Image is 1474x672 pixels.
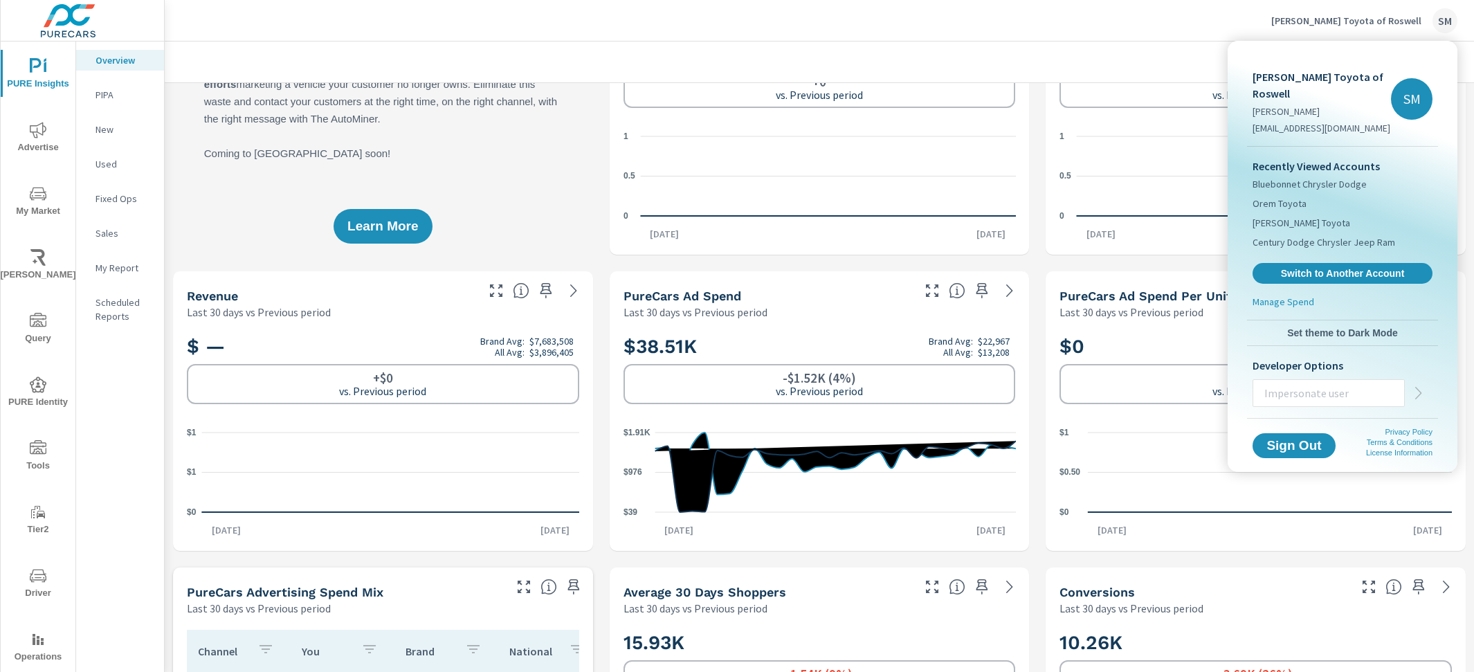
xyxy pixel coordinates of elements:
[1253,375,1404,411] input: Impersonate user
[1253,105,1391,118] p: [PERSON_NAME]
[1253,177,1367,191] span: Bluebonnet Chrysler Dodge
[1253,216,1350,230] span: [PERSON_NAME] Toyota
[1366,448,1432,457] a: License Information
[1253,69,1391,102] p: [PERSON_NAME] Toyota of Roswell
[1253,235,1395,249] span: Century Dodge Chrysler Jeep Ram
[1247,295,1438,314] a: Manage Spend
[1253,327,1432,339] span: Set theme to Dark Mode
[1253,295,1314,309] p: Manage Spend
[1247,320,1438,345] button: Set theme to Dark Mode
[1260,267,1425,280] span: Switch to Another Account
[1253,263,1432,284] a: Switch to Another Account
[1253,357,1432,374] p: Developer Options
[1385,428,1432,436] a: Privacy Policy
[1253,121,1391,135] p: [EMAIL_ADDRESS][DOMAIN_NAME]
[1253,433,1336,458] button: Sign Out
[1391,78,1432,120] div: SM
[1253,197,1307,210] span: Orem Toyota
[1264,439,1325,452] span: Sign Out
[1367,438,1432,446] a: Terms & Conditions
[1253,158,1432,174] p: Recently Viewed Accounts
